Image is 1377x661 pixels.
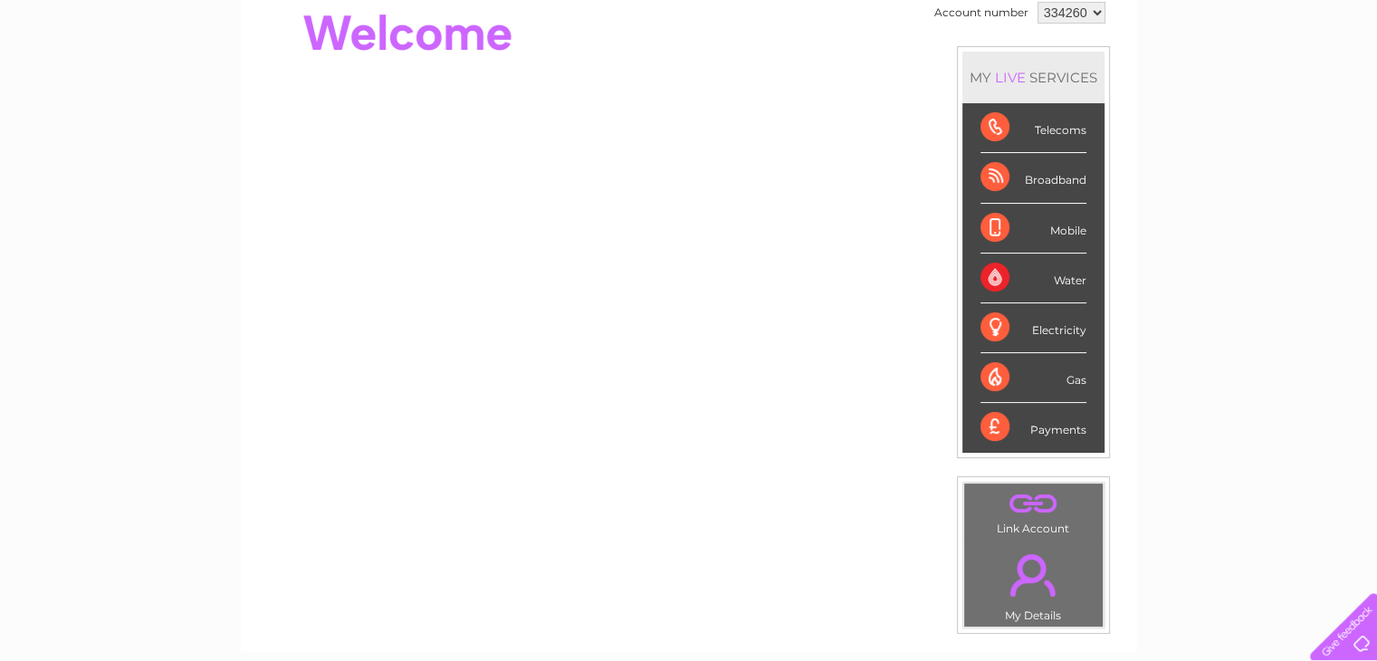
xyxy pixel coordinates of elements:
div: Payments [980,403,1086,452]
td: My Details [963,539,1104,627]
div: Telecoms [980,103,1086,153]
a: Log out [1317,77,1360,91]
a: Blog [1219,77,1246,91]
a: Telecoms [1154,77,1209,91]
td: Link Account [963,483,1104,540]
div: LIVE [991,69,1029,86]
a: Energy [1104,77,1143,91]
a: Water [1058,77,1093,91]
a: . [969,543,1098,607]
div: MY SERVICES [962,52,1104,103]
div: Clear Business is a trading name of Verastar Limited (registered in [GEOGRAPHIC_DATA] No. 3667643... [262,10,1117,88]
div: Mobile [980,204,1086,254]
img: logo.png [48,47,140,102]
div: Broadband [980,153,1086,203]
a: 0333 014 3131 [1036,9,1161,32]
a: Contact [1257,77,1301,91]
div: Electricity [980,303,1086,353]
div: Gas [980,353,1086,403]
div: Water [980,254,1086,303]
a: . [969,488,1098,520]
